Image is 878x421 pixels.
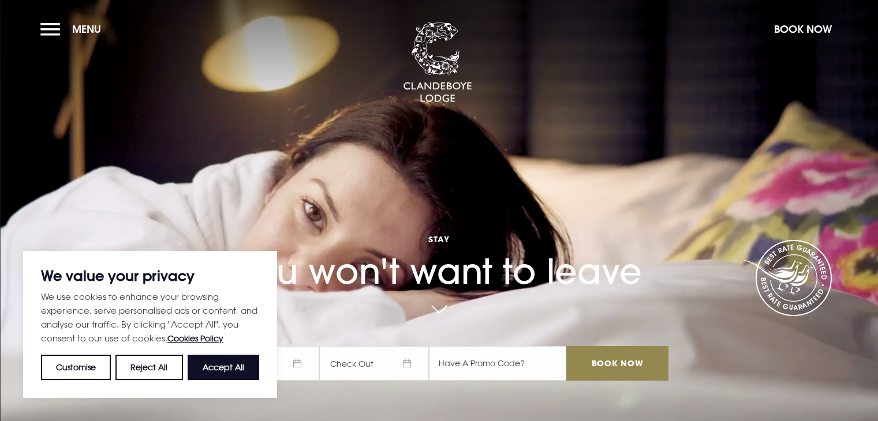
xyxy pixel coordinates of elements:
[167,333,223,343] a: Cookies Policy
[429,346,566,381] input: Have A Promo Code?
[210,206,668,292] h1: You won't want to leave
[40,17,107,42] button: Menu
[41,269,259,283] p: We value your privacy
[403,22,472,103] img: Clandeboye Lodge
[41,355,111,380] button: Customise
[210,234,668,245] span: Stay
[23,251,277,398] div: We value your privacy
[72,22,101,36] span: Menu
[41,290,259,345] p: We use cookies to enhance your browsing experience, serve personalised ads or content, and analys...
[115,355,182,380] button: Reject All
[566,346,668,381] input: Book Now
[188,355,259,380] button: Accept All
[319,346,429,381] span: Check Out
[768,17,838,42] button: Book Now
